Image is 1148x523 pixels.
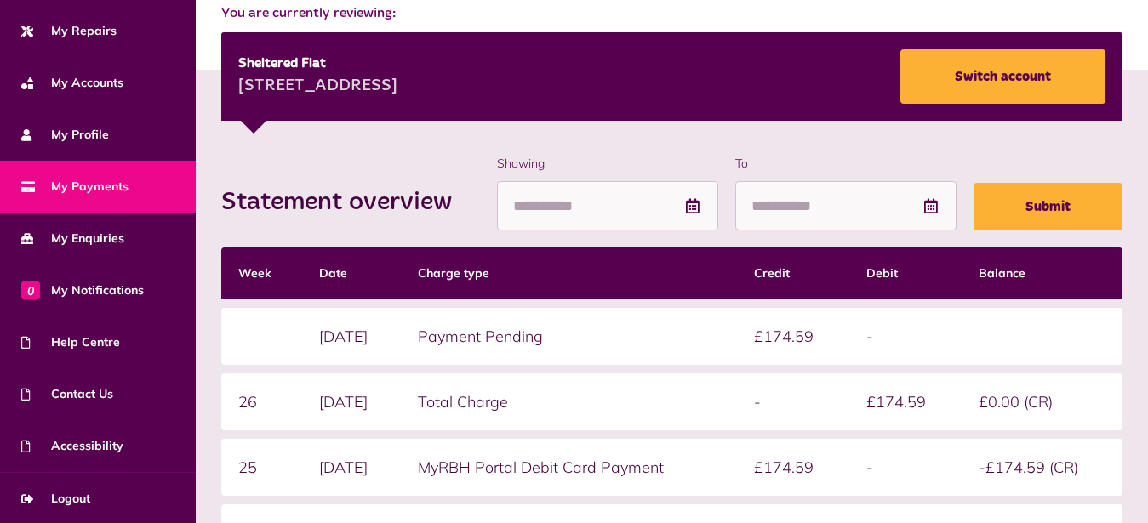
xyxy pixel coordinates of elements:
span: Contact Us [21,385,113,403]
td: Total Charge [401,373,737,430]
td: Payment Pending [401,308,737,365]
td: - [737,373,849,430]
td: MyRBH Portal Debit Card Payment [401,439,737,496]
td: £174.59 [849,373,962,430]
td: [DATE] [302,439,401,496]
a: Switch account [900,49,1105,104]
span: Logout [21,490,90,508]
td: 25 [221,439,302,496]
th: Credit [737,247,849,299]
span: My Notifications [21,281,144,299]
label: To [735,155,957,173]
td: - [849,439,962,496]
span: You are currently reviewing: [221,3,1122,24]
td: [DATE] [302,308,401,365]
h2: Statement overview [221,187,469,218]
th: Week [221,247,302,299]
span: Accessibility [21,437,123,455]
td: -£174.59 (CR) [962,439,1122,496]
td: £174.59 [737,308,849,365]
span: Help Centre [21,333,120,351]
td: £0.00 (CR) [962,373,1122,430]
td: [DATE] [302,373,401,430]
th: Charge type [401,247,737,299]
span: My Enquiries [21,230,124,247]
label: Showing [497,155,718,173]
td: 26 [221,373,302,430]
th: Balance [962,247,1122,299]
button: Submit [974,183,1122,230]
span: My Payments [21,178,129,196]
div: [STREET_ADDRESS] [238,74,397,99]
th: Debit [849,247,962,299]
span: My Repairs [21,22,117,40]
div: Sheltered Flat [238,54,397,74]
td: - [849,308,962,365]
span: My Accounts [21,74,123,92]
td: £174.59 [737,439,849,496]
span: 0 [21,281,40,299]
span: My Profile [21,126,109,144]
th: Date [302,247,401,299]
